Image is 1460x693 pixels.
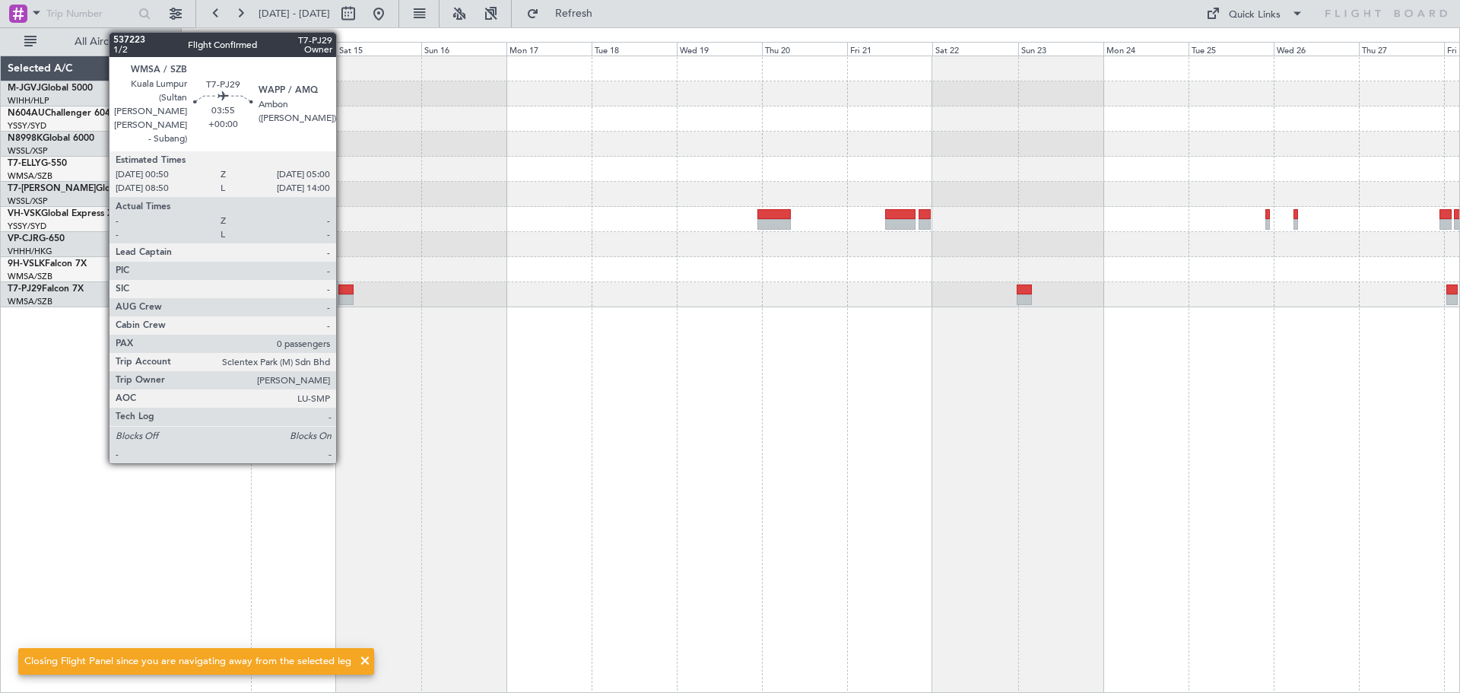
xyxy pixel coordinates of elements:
a: WMSA/SZB [8,296,52,307]
a: N604AUChallenger 604 [8,109,110,118]
div: Mon 17 [506,42,592,56]
a: VHHH/HKG [8,246,52,257]
div: Thu 27 [1359,42,1444,56]
a: WMSA/SZB [8,170,52,182]
div: Mon 24 [1103,42,1189,56]
a: WMSA/SZB [8,271,52,282]
span: N8998K [8,134,43,143]
span: 9H-VSLK [8,259,45,269]
a: M-JGVJGlobal 5000 [8,84,93,93]
span: N604AU [8,109,45,118]
div: Thu 13 [166,42,251,56]
div: Wed 26 [1274,42,1359,56]
div: Wed 19 [677,42,762,56]
span: VH-VSK [8,209,41,218]
div: Thu 20 [762,42,847,56]
div: Fri 14 [251,42,336,56]
span: M-JGVJ [8,84,41,93]
span: VP-CJR [8,234,39,243]
div: Fri 21 [847,42,932,56]
div: Closing Flight Panel since you are navigating away from the selected leg [24,654,351,669]
div: Sat 15 [336,42,421,56]
a: YSSY/SYD [8,221,46,232]
div: Tue 18 [592,42,677,56]
span: All Aircraft [40,37,160,47]
div: Sat 22 [932,42,1017,56]
button: Quick Links [1198,2,1311,26]
a: YSSY/SYD [8,120,46,132]
a: 9H-VSLKFalcon 7X [8,259,87,269]
a: WSSL/XSP [8,145,48,157]
div: Sun 23 [1018,42,1103,56]
a: WSSL/XSP [8,196,48,207]
a: WIHH/HLP [8,95,49,106]
a: T7-[PERSON_NAME]Global 7500 [8,184,148,193]
a: N8998KGlobal 6000 [8,134,94,143]
a: T7-PJ29Falcon 7X [8,285,84,294]
div: Quick Links [1229,8,1281,23]
div: Tue 25 [1189,42,1274,56]
input: Trip Number [46,2,134,25]
div: [DATE] [184,30,210,43]
button: Refresh [519,2,611,26]
span: T7-PJ29 [8,285,42,294]
a: T7-ELLYG-550 [8,159,67,168]
span: [DATE] - [DATE] [259,7,330,21]
span: Refresh [542,8,606,19]
button: All Aircraft [17,30,165,54]
a: VH-VSKGlobal Express XRS [8,209,125,218]
div: Sun 16 [421,42,506,56]
a: VP-CJRG-650 [8,234,65,243]
span: T7-[PERSON_NAME] [8,184,96,193]
span: T7-ELLY [8,159,41,168]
